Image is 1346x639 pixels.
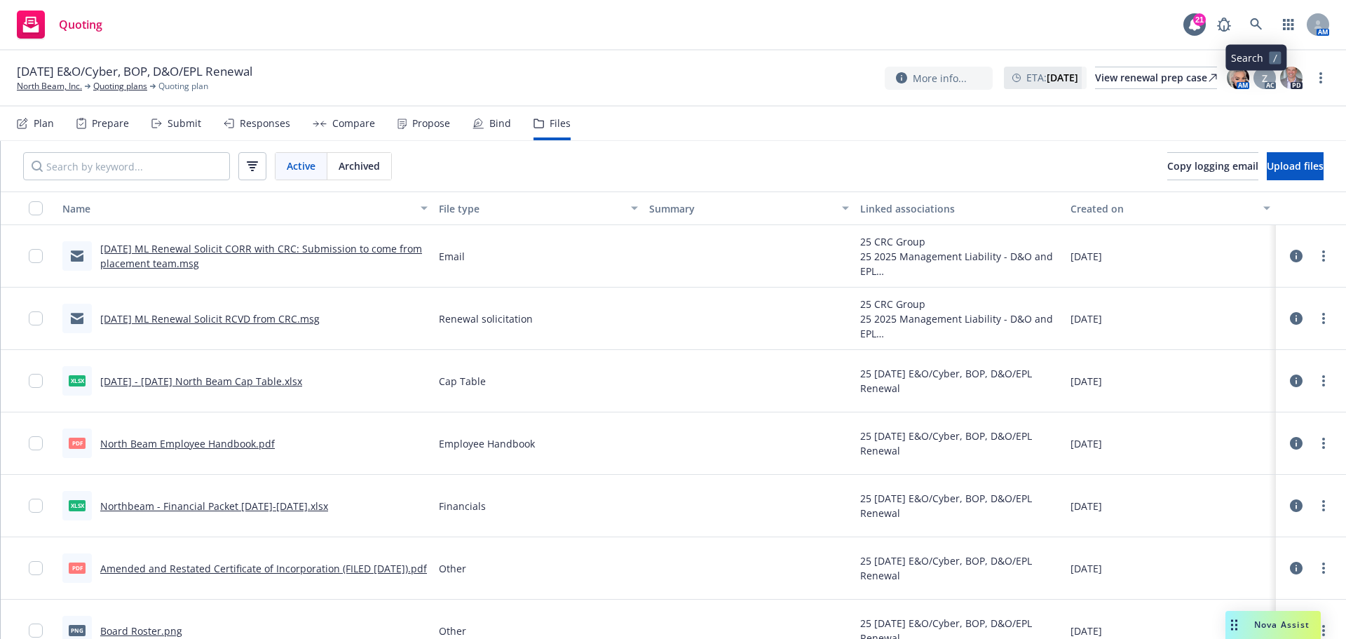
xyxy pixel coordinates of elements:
[29,249,43,263] input: Toggle Row Selected
[29,624,43,638] input: Toggle Row Selected
[100,624,182,638] a: Board Roster.png
[913,71,967,86] span: More info...
[1070,374,1102,389] span: [DATE]
[1315,372,1332,389] a: more
[433,191,644,225] button: File type
[69,563,86,573] span: pdf
[100,312,320,325] a: [DATE] ML Renewal Solicit RCVD from CRC.msg
[100,562,427,575] a: Amended and Restated Certificate of Incorporation (FILED [DATE]).pdf
[1167,159,1258,173] span: Copy logging email
[1095,67,1217,89] a: View renewal prep case
[1193,13,1206,26] div: 21
[59,19,102,30] span: Quoting
[69,625,86,635] span: png
[158,80,208,93] span: Quoting plan
[1070,561,1102,576] span: [DATE]
[649,201,834,216] div: Summary
[1095,67,1217,88] div: View renewal prep case
[1070,311,1102,326] span: [DATE]
[1227,67,1249,89] img: photo
[287,159,315,173] span: Active
[860,201,1060,216] div: Linked associations
[92,118,129,129] div: Prepare
[412,118,450,129] div: Propose
[1167,152,1258,180] button: Copy logging email
[1254,619,1310,631] span: Nova Assist
[1225,611,1243,639] div: Drag to move
[1070,249,1102,264] span: [DATE]
[69,375,86,386] span: xlsx
[644,191,855,225] button: Summary
[860,297,1060,311] div: 25 CRC Group
[439,436,535,451] span: Employee Handbook
[69,500,86,511] span: xlsx
[332,118,375,129] div: Compare
[11,5,108,44] a: Quoting
[1315,248,1332,264] a: more
[439,374,486,389] span: Cap Table
[1315,310,1332,327] a: more
[860,491,1060,520] div: 25 [DATE] E&O/Cyber, BOP, D&O/EPL Renewal
[240,118,290,129] div: Responses
[860,249,1060,278] div: 25 2025 Management Liability - D&O and EPL
[100,437,275,450] a: North Beam Employee Handbook.pdf
[1312,69,1329,86] a: more
[1267,159,1324,173] span: Upload files
[860,311,1060,341] div: 25 2025 Management Liability - D&O and EPL
[1315,622,1332,639] a: more
[489,118,511,129] div: Bind
[1026,70,1078,85] span: ETA :
[17,63,252,80] span: [DATE] E&O/Cyber, BOP, D&O/EPL Renewal
[1225,611,1321,639] button: Nova Assist
[1070,201,1255,216] div: Created on
[339,159,380,173] span: Archived
[439,624,466,638] span: Other
[1210,11,1238,39] a: Report a Bug
[62,201,412,216] div: Name
[100,375,302,388] a: [DATE] - [DATE] North Beam Cap Table.xlsx
[1315,560,1332,577] a: more
[100,499,328,513] a: Northbeam - Financial Packet [DATE]-[DATE].xlsx
[29,311,43,325] input: Toggle Row Selected
[23,152,230,180] input: Search by keyword...
[1070,436,1102,451] span: [DATE]
[69,438,86,448] span: pdf
[29,561,43,575] input: Toggle Row Selected
[1065,191,1276,225] button: Created on
[34,118,54,129] div: Plan
[1047,71,1078,84] strong: [DATE]
[439,499,486,513] span: Financials
[57,191,433,225] button: Name
[439,201,623,216] div: File type
[1262,71,1267,86] span: Z
[1070,624,1102,638] span: [DATE]
[439,249,465,264] span: Email
[439,311,533,326] span: Renewal solicitation
[860,234,1060,249] div: 25 CRC Group
[1315,435,1332,452] a: more
[1315,497,1332,514] a: more
[168,118,201,129] div: Submit
[855,191,1066,225] button: Linked associations
[860,553,1060,583] div: 25 [DATE] E&O/Cyber, BOP, D&O/EPL Renewal
[439,561,466,576] span: Other
[29,201,43,215] input: Select all
[1242,11,1270,39] a: Search
[93,80,147,93] a: Quoting plans
[1274,11,1303,39] a: Switch app
[860,366,1060,396] div: 25 [DATE] E&O/Cyber, BOP, D&O/EPL Renewal
[860,429,1060,458] div: 25 [DATE] E&O/Cyber, BOP, D&O/EPL Renewal
[1070,499,1102,513] span: [DATE]
[1267,152,1324,180] button: Upload files
[550,118,571,129] div: Files
[1280,67,1303,89] img: photo
[29,499,43,513] input: Toggle Row Selected
[885,67,993,90] button: More info...
[29,374,43,388] input: Toggle Row Selected
[17,80,82,93] a: North Beam, Inc.
[100,242,422,270] a: [DATE] ML Renewal Solicit CORR with CRC: Submission to come from placement team.msg
[29,436,43,450] input: Toggle Row Selected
